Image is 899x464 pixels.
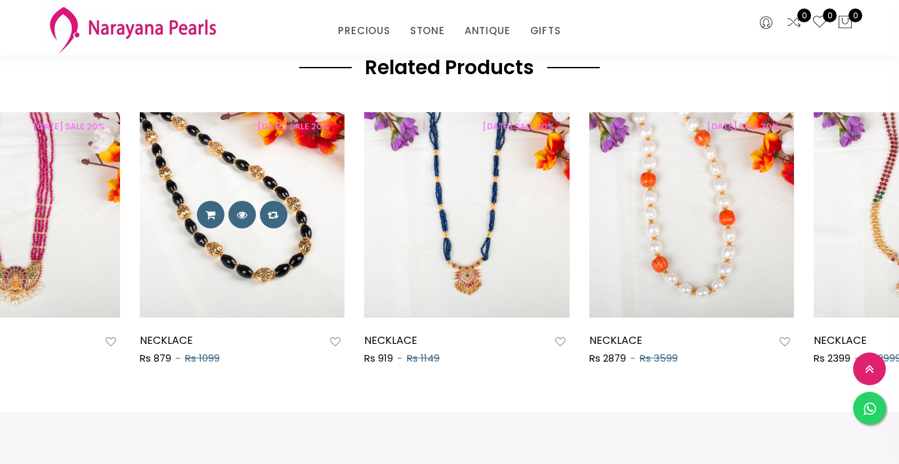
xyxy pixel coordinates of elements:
[365,56,534,79] h2: Related Products
[812,14,827,32] a: 0
[776,333,794,350] button: Add to wishlist
[530,21,561,41] a: GIFTS
[140,333,193,348] a: NECKLACE
[338,21,390,41] a: PRECIOUS
[786,14,802,32] a: 0
[589,333,642,348] a: NECKLACE
[837,14,853,32] button: 0
[260,201,287,228] button: Add to compare
[589,351,626,365] span: Rs 2879
[364,333,417,348] a: NECKLACE
[228,201,256,228] button: Quick View
[700,120,786,133] span: [DATE] SALE 20%
[814,351,850,365] span: Rs 2399
[185,351,220,365] span: Rs 1099
[26,120,112,133] span: [DATE] SALE 20%
[814,333,867,348] a: NECKLACE
[823,9,837,22] span: 0
[475,120,562,133] span: [DATE] SALE 20%
[407,351,440,365] span: Rs 1149
[326,333,345,350] button: Add to wishlist
[410,21,445,41] a: STONE
[102,333,120,350] button: Add to wishlist
[465,21,511,41] a: ANTIQUE
[551,333,570,350] button: Add to wishlist
[640,351,678,365] span: Rs 3599
[250,120,337,133] span: [DATE] SALE 20%
[364,351,393,365] span: Rs 919
[797,9,811,22] span: 0
[140,351,171,365] span: Rs 879
[848,9,862,22] span: 0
